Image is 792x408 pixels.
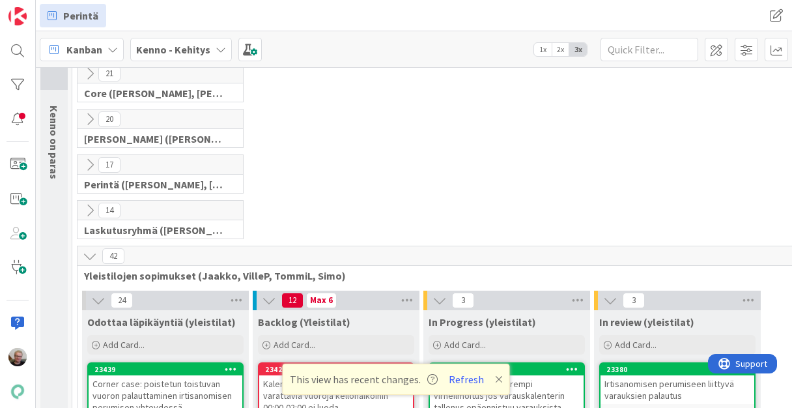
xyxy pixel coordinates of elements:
[569,43,587,56] span: 3x
[94,365,242,374] div: 23439
[98,111,120,127] span: 20
[290,372,438,387] span: This view has recent changes.
[63,8,98,23] span: Perintä
[40,4,106,27] a: Perintä
[601,375,754,404] div: Irtisanomisen perumiseen liittyvä varauksien palautus
[98,203,120,218] span: 14
[103,339,145,351] span: Add Card...
[281,293,304,308] span: 12
[8,383,27,401] img: avatar
[606,365,754,374] div: 23380
[136,43,210,56] b: Kenno - Kehitys
[102,248,124,264] span: 42
[259,364,413,375] div: 23425
[601,364,754,375] div: 23380
[27,2,59,18] span: Support
[552,43,569,56] span: 2x
[274,339,315,351] span: Add Card...
[601,364,754,404] div: 23380Irtisanomisen perumiseen liittyvä varauksien palautus
[623,293,645,308] span: 3
[84,132,227,145] span: Halti (Sebastian, VilleH, Riikka, Antti, MikkoV, PetriH, PetriM)
[599,315,694,328] span: In review (yleistilat)
[66,42,102,57] span: Kanban
[111,293,133,308] span: 24
[258,315,350,328] span: Backlog (Yleistilat)
[84,224,227,237] span: Laskutusryhmä (Antti, Keijo)
[310,297,333,304] div: Max 6
[615,339,657,351] span: Add Card...
[429,315,536,328] span: In Progress (yleistilat)
[8,348,27,366] img: JH
[98,66,120,81] span: 21
[98,157,120,173] span: 17
[89,364,242,375] div: 23439
[84,178,227,191] span: Perintä (Jaakko, PetriH, MikkoV, Pasi)
[87,315,236,328] span: Odottaa läpikäyntiä (yleistilat)
[48,106,61,179] span: Kenno on paras
[444,371,488,388] button: Refresh
[452,293,474,308] span: 3
[265,365,413,374] div: 23425
[8,7,27,25] img: Visit kanbanzone.com
[84,87,227,100] span: Core (Pasi, Jussi, JaakkoHä, Jyri, Leo, MikkoK, Väinö, MattiH)
[601,38,698,61] input: Quick Filter...
[534,43,552,56] span: 1x
[444,339,486,351] span: Add Card...
[436,365,584,374] div: 23026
